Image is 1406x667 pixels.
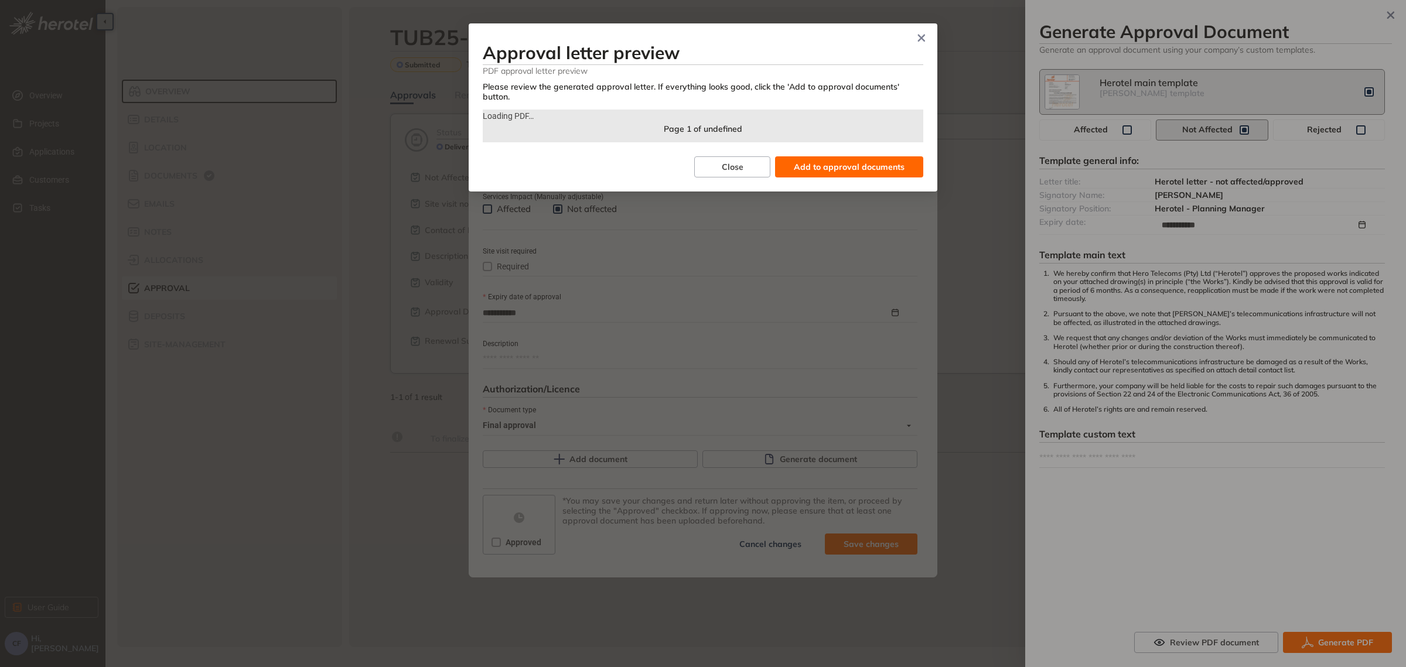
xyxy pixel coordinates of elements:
div: Please review the generated approval letter. If everything looks good, click the 'Add to approval... [483,82,923,102]
div: Loading PDF… [483,110,923,122]
button: Close [694,156,770,177]
button: Close [906,23,937,55]
span: Page 1 of undefined [664,124,742,134]
span: PDF approval letter preview [483,65,923,76]
span: Close [722,160,743,173]
button: Add to approval documents [775,156,923,177]
h3: Approval letter preview [483,42,923,63]
span: Add to approval documents [794,160,905,173]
